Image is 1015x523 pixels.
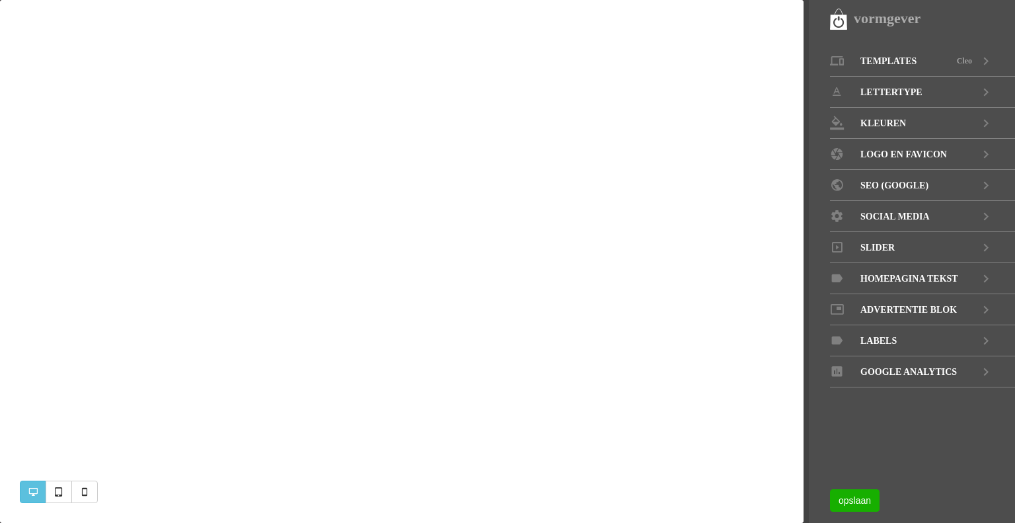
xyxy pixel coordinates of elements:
span: KLEUREN [860,108,906,139]
span: Slider [860,232,895,263]
a: opslaan [830,489,880,512]
span: SEO (GOOGLE) [860,170,928,201]
span: GOOGLE ANALYTICS [860,356,957,387]
a: Social media [830,201,1015,232]
span: LABELS [860,325,897,356]
a: Homepagina tekst [830,263,1015,294]
a: LOGO EN FAVICON [830,139,1015,170]
span: Advertentie blok [860,294,957,325]
a: Templates Cleo [830,46,1015,77]
span: Cleo [957,46,972,77]
a: KLEUREN [830,108,1015,139]
span: LETTERTYPE [860,77,922,108]
span: LOGO EN FAVICON [860,139,947,170]
a: Slider [830,232,1015,263]
a: Mobile [71,481,98,503]
span: Homepagina tekst [860,263,958,294]
a: LETTERTYPE [830,77,1015,108]
a: Desktop [20,481,46,503]
a: Tablet [46,481,72,503]
span: Templates [860,46,917,77]
a: SEO (GOOGLE) [830,170,1015,201]
a: LABELS [830,325,1015,356]
span: Social media [860,201,930,232]
a: GOOGLE ANALYTICS [830,356,1015,387]
a: Advertentie blok [830,294,1015,325]
strong: vormgever [854,10,921,26]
